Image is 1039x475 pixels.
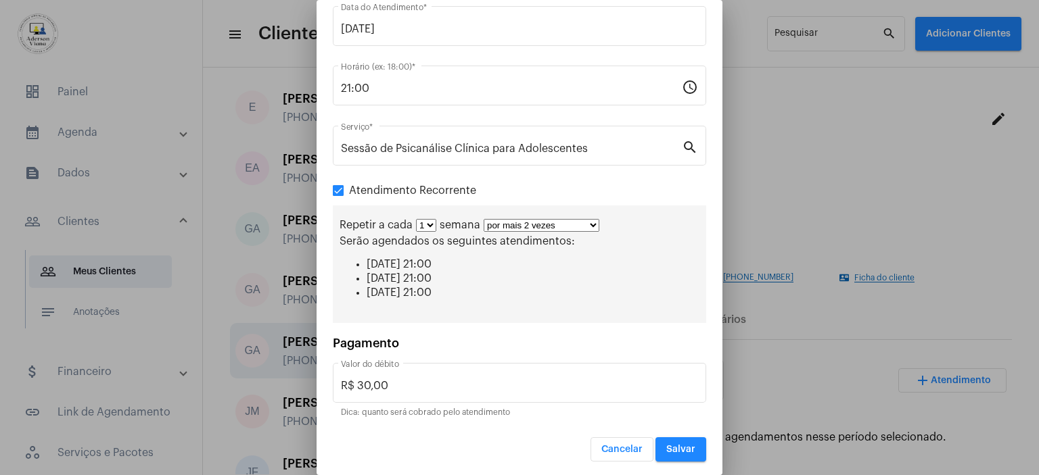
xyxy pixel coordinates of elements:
button: Cancelar [591,437,653,461]
span: Serão agendados os seguintes atendimentos: [340,236,575,247]
span: Pagamento [333,337,399,349]
input: Horário [341,82,682,95]
span: [DATE] 21:00 [367,287,432,298]
mat-hint: Dica: quanto será cobrado pelo atendimento [341,408,510,418]
span: [DATE] 21:00 [367,273,432,284]
span: Atendimento Recorrente [349,182,476,199]
mat-icon: search [682,139,698,155]
span: Salvar [666,445,695,454]
span: [DATE] 21:00 [367,259,432,270]
span: Cancelar [601,445,643,454]
span: semana [440,220,480,230]
input: Pesquisar serviço [341,143,682,155]
mat-icon: schedule [682,78,698,95]
span: Repetir a cada [340,220,413,230]
input: Valor [341,380,698,392]
button: Salvar [655,437,706,461]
